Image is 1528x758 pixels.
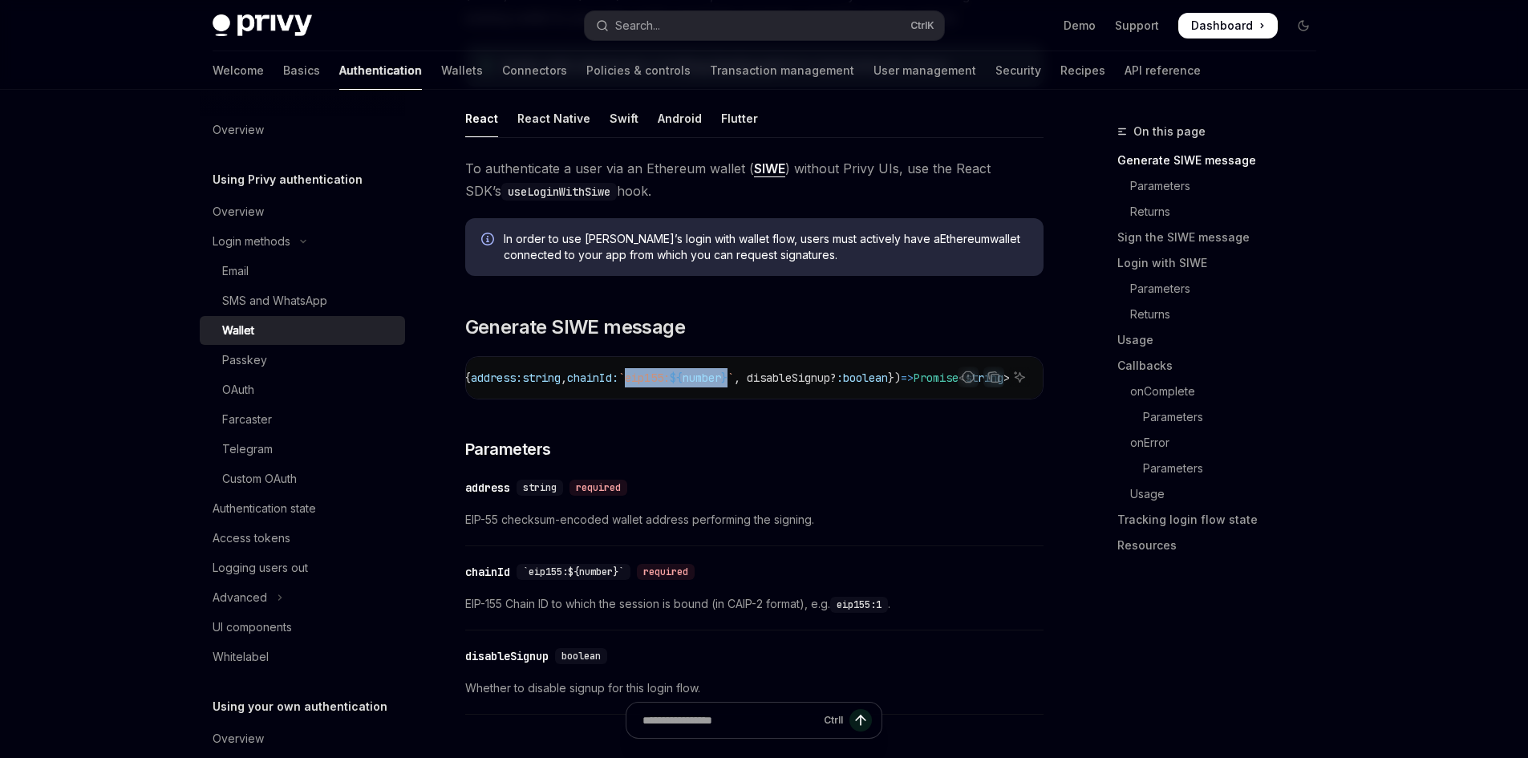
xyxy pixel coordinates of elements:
a: Passkey [200,346,405,375]
span: Whether to disable signup for this login flow. [465,679,1044,698]
a: UI components [200,613,405,642]
div: disableSignup [465,648,549,664]
a: Parameters [1117,456,1329,481]
span: number [683,371,721,385]
div: Flutter [721,99,758,137]
span: Promise [914,371,959,385]
div: React [465,99,498,137]
span: Ctrl K [910,19,934,32]
button: Copy the contents from the code block [983,367,1004,387]
code: eip155:1 [830,597,888,613]
div: Overview [213,120,264,140]
a: Overview [200,197,405,226]
a: Parameters [1117,404,1329,430]
span: Parameters [465,438,551,460]
a: Email [200,257,405,286]
span: , [561,371,567,385]
span: : [837,371,843,385]
a: Logging users out [200,553,405,582]
span: Generate SIWE message [465,314,685,340]
div: SMS and WhatsApp [222,291,327,310]
img: dark logo [213,14,312,37]
a: Whitelabel [200,642,405,671]
span: => [901,371,914,385]
div: Overview [213,729,264,748]
div: Advanced [213,588,267,607]
a: User management [873,51,976,90]
span: > [1003,371,1010,385]
div: Access tokens [213,529,290,548]
button: Open search [585,11,944,40]
div: React Native [517,99,590,137]
a: Authentication state [200,494,405,523]
a: Resources [1117,533,1329,558]
a: Returns [1117,302,1329,327]
a: SIWE [754,160,785,177]
a: onError [1117,430,1329,456]
h5: Using your own authentication [213,697,387,716]
span: string [522,371,561,385]
a: OAuth [200,375,405,404]
a: Usage [1117,327,1329,353]
div: Overview [213,202,264,221]
a: Sign the SIWE message [1117,225,1329,250]
div: Authentication state [213,499,316,518]
div: Wallet [222,321,254,340]
input: Ask a question... [642,703,817,738]
a: Login with SIWE [1117,250,1329,276]
div: Search... [615,16,660,35]
div: UI components [213,618,292,637]
a: onComplete [1117,379,1329,404]
a: Parameters [1117,173,1329,199]
span: Dashboard [1191,18,1253,34]
a: SMS and WhatsApp [200,286,405,315]
span: On this page [1133,122,1206,141]
a: Generate SIWE message [1117,148,1329,173]
span: boolean [843,371,888,385]
span: EIP-55 checksum-encoded wallet address performing the signing. [465,510,1044,529]
a: Connectors [502,51,567,90]
span: EIP-155 Chain ID to which the session is bound (in CAIP-2 format), e.g. . [465,594,1044,614]
span: boolean [561,650,601,663]
button: Toggle dark mode [1291,13,1316,39]
button: Toggle Login methods section [200,227,405,256]
a: Usage [1117,481,1329,507]
span: ${ [670,371,683,385]
div: Custom OAuth [222,469,297,488]
div: Email [222,261,249,281]
span: chainId: [567,371,618,385]
a: Wallets [441,51,483,90]
div: required [569,480,627,496]
button: Send message [849,709,872,732]
div: required [637,564,695,580]
span: In order to use [PERSON_NAME]’s login with wallet flow, users must actively have a Ethereum walle... [504,231,1027,263]
a: Basics [283,51,320,90]
div: OAuth [222,380,254,399]
div: Farcaster [222,410,272,429]
a: Returns [1117,199,1329,225]
button: Report incorrect code [958,367,979,387]
h5: Using Privy authentication [213,170,363,189]
span: To authenticate a user via an Ethereum wallet ( ) without Privy UIs, use the React SDK’s hook. [465,157,1044,202]
a: Custom OAuth [200,464,405,493]
button: Toggle Advanced section [200,583,405,612]
span: address: [471,371,522,385]
a: Parameters [1117,276,1329,302]
div: Telegram [222,440,273,459]
a: Recipes [1060,51,1105,90]
div: Logging users out [213,558,308,578]
a: Overview [200,116,405,144]
a: Wallet [200,316,405,345]
a: Security [995,51,1041,90]
a: Authentication [339,51,422,90]
code: useLoginWithSiwe [501,183,617,201]
span: string [523,481,557,494]
a: Tracking login flow state [1117,507,1329,533]
span: } [721,371,728,385]
div: address [465,480,510,496]
a: Demo [1064,18,1096,34]
a: Telegram [200,435,405,464]
a: Dashboard [1178,13,1278,39]
span: , disableSignup? [734,371,837,385]
span: }) [888,371,901,385]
